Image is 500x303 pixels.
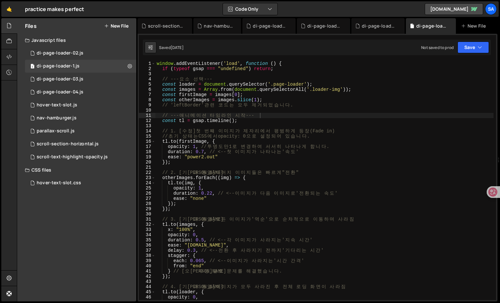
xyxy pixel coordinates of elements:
div: 40 [139,263,155,269]
div: 35 [139,237,155,243]
div: 4 [139,77,155,82]
div: 14 [139,128,155,134]
div: 22 [139,170,155,175]
a: 🤙 [1,1,17,17]
div: 46 [139,295,155,300]
div: 16074/44793.js [25,99,136,112]
div: CSS files [17,164,136,176]
div: Saved [159,45,184,50]
div: Not saved to prod [421,45,454,50]
div: 11 [139,113,155,118]
div: 30 [139,212,155,217]
div: 21 [139,165,155,170]
div: di-page-loader-03.js [37,76,83,82]
div: 16074/45067.js [25,125,136,138]
div: 19 [139,154,155,160]
h2: Files [25,22,37,30]
div: 44 [139,284,155,289]
div: 3 [139,71,155,77]
div: hover-text-slot.css [37,180,81,186]
div: di-page-loader-1.js [37,63,79,69]
div: di-page-loader-04.js [253,23,288,29]
div: 5 [139,82,155,87]
div: 31 [139,217,155,222]
div: 16074/44790.js [25,112,136,125]
div: [DATE] [171,45,184,50]
div: nav-hamburger.js [204,23,233,29]
div: 38 [139,253,155,258]
div: di-page-loader-03.js [307,23,342,29]
div: 28 [139,201,155,206]
div: 23 [139,175,155,180]
div: scroll-section-horizontal.js [148,23,184,29]
div: parallax-scroll.js [37,128,75,134]
div: nav-hamburger.js [37,115,77,121]
div: di-page-loader-1.js [416,23,448,29]
a: [DOMAIN_NAME] [425,3,483,15]
div: 18 [139,149,155,154]
div: 32 [139,222,155,227]
div: scroll-section-horizontal.js [37,141,99,147]
div: 20 [139,160,155,165]
div: 37 [139,248,155,253]
div: 6 [139,87,155,92]
div: 34 [139,232,155,237]
div: 2 [139,66,155,71]
div: 43 [139,279,155,284]
div: 26 [139,191,155,196]
div: 33 [139,227,155,232]
div: scroll-text-highlight-opacity.js [37,154,108,160]
div: 16074/44721.js [25,138,136,151]
div: practice makes perfect [25,5,84,13]
div: di-page-loader-02.js [362,23,397,29]
span: 1 [30,64,34,69]
div: 15 [139,134,155,139]
div: hover-text-slot.js [37,102,77,108]
button: Save [457,42,489,53]
div: 16074/44794.css [25,176,136,189]
div: 17 [139,144,155,149]
div: 25 [139,186,155,191]
div: 16074/45217.js [25,73,136,86]
div: Javascript files [17,34,136,47]
div: 16074/45234.js [25,86,136,99]
div: 16074/45137.js [25,47,136,60]
a: SA [485,3,497,15]
div: 27 [139,196,155,201]
div: 9 [139,103,155,108]
div: New File [461,23,488,29]
div: 16074/45127.js [25,60,136,73]
button: New File [104,23,128,29]
div: 8 [139,97,155,103]
button: Code Only [223,3,277,15]
div: 29 [139,206,155,212]
div: 10 [139,108,155,113]
div: di-page-loader-04.js [37,89,83,95]
div: 39 [139,258,155,263]
div: 12 [139,118,155,123]
div: 36 [139,243,155,248]
div: 16074/44717.js [25,151,136,164]
div: 13 [139,123,155,128]
div: di-page-loader-02.js [37,50,83,56]
div: 45 [139,289,155,295]
div: 24 [139,180,155,186]
div: 16 [139,139,155,144]
div: 42 [139,274,155,279]
div: 41 [139,269,155,274]
div: 7 [139,92,155,97]
div: 1 [139,61,155,66]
